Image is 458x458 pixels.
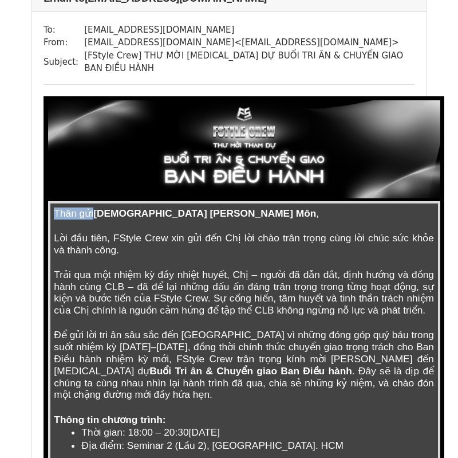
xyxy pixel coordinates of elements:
td: [EMAIL_ADDRESS][DOMAIN_NAME] [84,24,414,37]
td: From: [44,36,84,49]
span: Thời gian: 18:00 – 20:30[DATE] [81,426,220,438]
span: Thân gửi [54,208,93,219]
span: Trải qua một nhiệm kỳ đầy nhiệt huyết, Chị – người đã dẫn dắt, định hướng và đồng hành cùng CLB –... [54,269,437,316]
span: Lời đầu tiên, FStyle Crew xin gửi đến Chị lời chào trân trọng cùng lời chúc sức khỏe và thành công. [54,232,437,256]
span: [DEMOGRAPHIC_DATA] [PERSON_NAME] Môn [93,208,316,219]
span: Thông tin chương trình: [54,414,165,425]
span: Để gửi lời tri ân sâu sắc đến [GEOGRAPHIC_DATA] vì những đóng góp quý báu trong suốt nhiệm kỳ [DA... [54,329,437,376]
td: To: [44,24,84,37]
img: AD_4nXdQPJe7B8lbQHsgU1QxQNhk6B61VT95XOj2ctY_eZmRvVNqX9UowRCiXgQQKWvInihh_cStXDG02ljvf2FLH_MQbrBLr... [48,100,440,198]
span: . Đây sẽ là dịp để chúng ta cùng nhau nhìn lại hành trình đã qua, chia sẻ những kỷ niệm, và chào ... [54,365,437,401]
td: [FStyle Crew] THƯ MỜI [MEDICAL_DATA] DỰ BUỔI TRI ÂN & CHUYỂN GIAO BAN ĐIỀU HÀNH [84,49,414,75]
div: Tiện ích trò chuyện [401,403,458,458]
td: [EMAIL_ADDRESS][DOMAIN_NAME] < [EMAIL_ADDRESS][DOMAIN_NAME] > [84,36,414,49]
td: Subject: [44,49,84,75]
iframe: Chat Widget [401,403,458,458]
span: Buổi Tri ân & Chuyển giao Ban Điều hành [149,365,352,377]
span: Địa điểm: Seminar 2 (Lầu 2), [GEOGRAPHIC_DATA]. HCM [81,440,343,451]
span: , [316,208,319,219]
